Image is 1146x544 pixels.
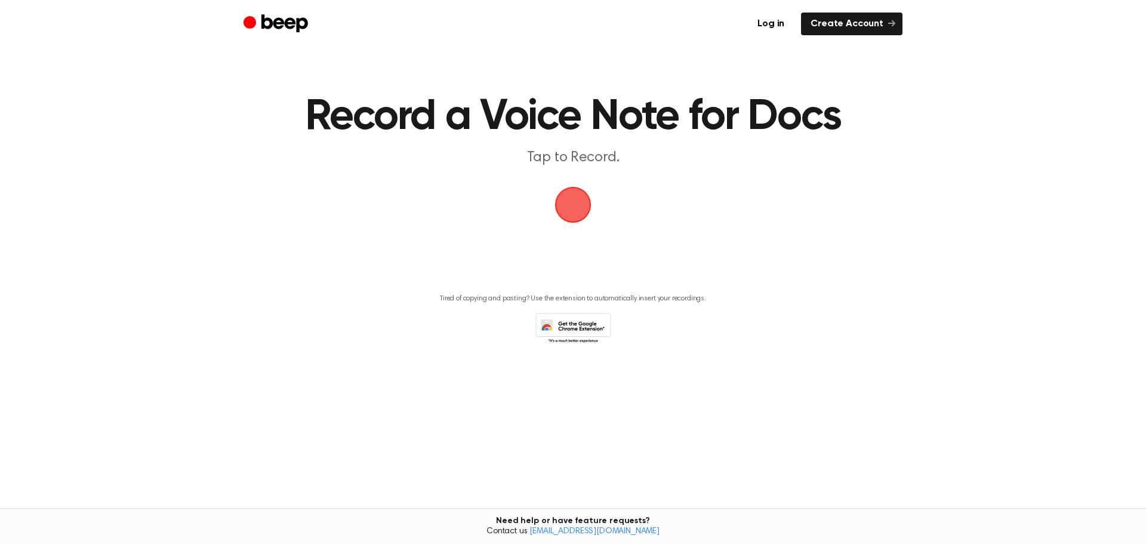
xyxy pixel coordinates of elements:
[555,187,591,223] button: Beep Logo
[267,96,879,139] h1: Record a Voice Note for Docs
[7,527,1139,537] span: Contact us
[440,294,706,303] p: Tired of copying and pasting? Use the extension to automatically insert your recordings.
[748,13,794,35] a: Log in
[529,527,660,536] a: [EMAIL_ADDRESS][DOMAIN_NAME]
[801,13,902,35] a: Create Account
[244,13,311,36] a: Beep
[344,148,802,168] p: Tap to Record.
